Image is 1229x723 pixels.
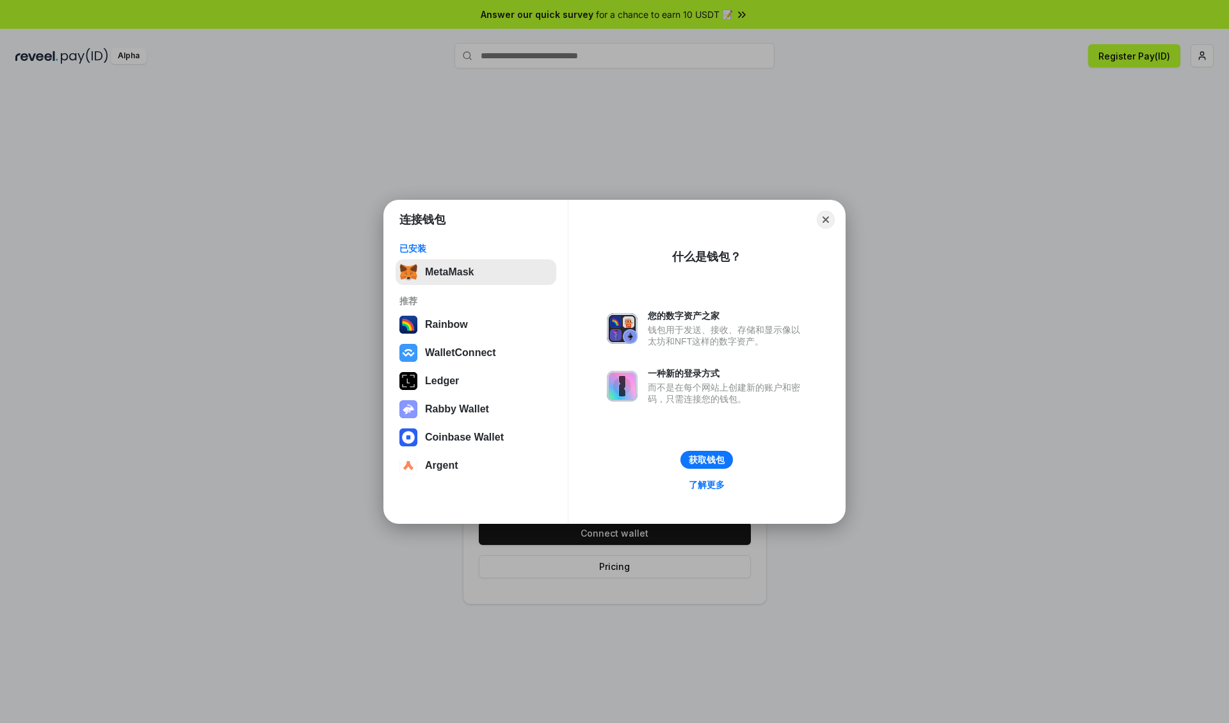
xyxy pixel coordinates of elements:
[399,400,417,418] img: svg+xml,%3Csvg%20xmlns%3D%22http%3A%2F%2Fwww.w3.org%2F2000%2Fsvg%22%20fill%3D%22none%22%20viewBox...
[648,382,807,405] div: 而不是在每个网站上创建新的账户和密码，只需连接您的钱包。
[399,457,417,475] img: svg+xml,%3Csvg%20width%3D%2228%22%20height%3D%2228%22%20viewBox%3D%220%200%2028%2028%22%20fill%3D...
[425,375,459,387] div: Ledger
[425,319,468,330] div: Rainbow
[396,368,556,394] button: Ledger
[689,454,725,466] div: 获取钱包
[648,310,807,321] div: 您的数字资产之家
[396,396,556,422] button: Rabby Wallet
[425,347,496,359] div: WalletConnect
[607,371,638,402] img: svg+xml,%3Csvg%20xmlns%3D%22http%3A%2F%2Fwww.w3.org%2F2000%2Fsvg%22%20fill%3D%22none%22%20viewBox...
[399,344,417,362] img: svg+xml,%3Csvg%20width%3D%2228%22%20height%3D%2228%22%20viewBox%3D%220%200%2028%2028%22%20fill%3D...
[425,403,489,415] div: Rabby Wallet
[648,368,807,379] div: 一种新的登录方式
[399,243,552,254] div: 已安装
[425,266,474,278] div: MetaMask
[396,340,556,366] button: WalletConnect
[396,425,556,450] button: Coinbase Wallet
[425,432,504,443] div: Coinbase Wallet
[607,313,638,344] img: svg+xml,%3Csvg%20xmlns%3D%22http%3A%2F%2Fwww.w3.org%2F2000%2Fsvg%22%20fill%3D%22none%22%20viewBox...
[399,372,417,390] img: svg+xml,%3Csvg%20xmlns%3D%22http%3A%2F%2Fwww.w3.org%2F2000%2Fsvg%22%20width%3D%2228%22%20height%3...
[425,460,458,471] div: Argent
[399,428,417,446] img: svg+xml,%3Csvg%20width%3D%2228%22%20height%3D%2228%22%20viewBox%3D%220%200%2028%2028%22%20fill%3D...
[399,295,552,307] div: 推荐
[681,476,732,493] a: 了解更多
[648,324,807,347] div: 钱包用于发送、接收、存储和显示像以太坊和NFT这样的数字资产。
[817,211,835,229] button: Close
[396,453,556,478] button: Argent
[396,312,556,337] button: Rainbow
[689,479,725,491] div: 了解更多
[399,316,417,334] img: svg+xml,%3Csvg%20width%3D%22120%22%20height%3D%22120%22%20viewBox%3D%220%200%20120%20120%22%20fil...
[396,259,556,285] button: MetaMask
[399,212,446,227] h1: 连接钱包
[680,451,733,469] button: 获取钱包
[672,249,741,264] div: 什么是钱包？
[399,263,417,281] img: svg+xml,%3Csvg%20fill%3D%22none%22%20height%3D%2233%22%20viewBox%3D%220%200%2035%2033%22%20width%...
